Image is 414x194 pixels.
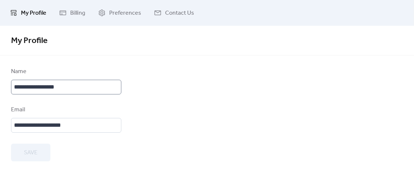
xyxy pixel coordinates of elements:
[165,9,194,18] span: Contact Us
[21,9,46,18] span: My Profile
[54,3,91,23] a: Billing
[4,3,52,23] a: My Profile
[109,9,141,18] span: Preferences
[11,105,120,114] div: Email
[11,67,120,76] div: Name
[70,9,85,18] span: Billing
[11,33,47,49] span: My Profile
[149,3,200,23] a: Contact Us
[93,3,147,23] a: Preferences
